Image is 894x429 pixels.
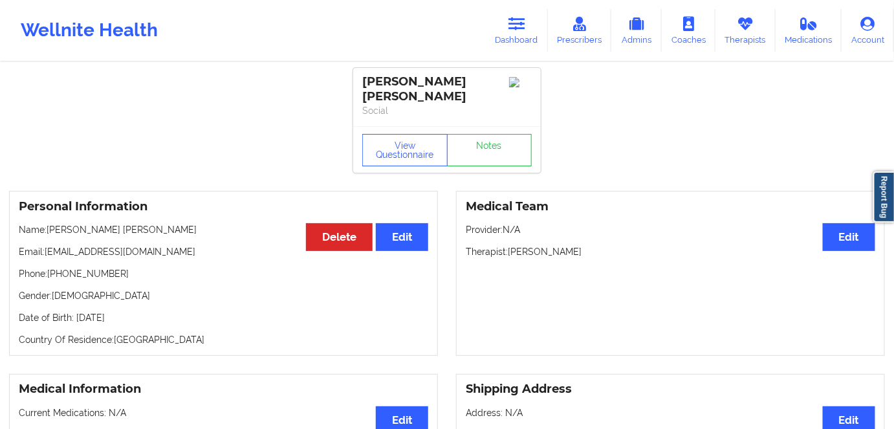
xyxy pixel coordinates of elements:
a: Notes [447,134,532,166]
h3: Medical Team [466,199,875,214]
a: Report Bug [873,171,894,223]
a: Prescribers [548,9,612,52]
button: Delete [306,223,373,251]
a: Dashboard [486,9,548,52]
button: View Questionnaire [362,134,448,166]
p: Gender: [DEMOGRAPHIC_DATA] [19,289,428,302]
p: Email: [EMAIL_ADDRESS][DOMAIN_NAME] [19,245,428,258]
p: Date of Birth: [DATE] [19,311,428,324]
p: Therapist: [PERSON_NAME] [466,245,875,258]
a: Medications [776,9,842,52]
p: Social [362,104,532,117]
a: Coaches [662,9,715,52]
h3: Personal Information [19,199,428,214]
p: Phone: [PHONE_NUMBER] [19,267,428,280]
img: Image%2Fplaceholer-image.png [509,77,532,87]
h3: Medical Information [19,382,428,397]
p: Current Medications: N/A [19,406,428,419]
button: Edit [376,223,428,251]
p: Name: [PERSON_NAME] [PERSON_NAME] [19,223,428,236]
p: Provider: N/A [466,223,875,236]
h3: Shipping Address [466,382,875,397]
p: Country Of Residence: [GEOGRAPHIC_DATA] [19,333,428,346]
button: Edit [823,223,875,251]
a: Account [842,9,894,52]
div: [PERSON_NAME] [PERSON_NAME] [362,74,532,104]
a: Admins [611,9,662,52]
p: Address: N/A [466,406,875,419]
a: Therapists [715,9,776,52]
